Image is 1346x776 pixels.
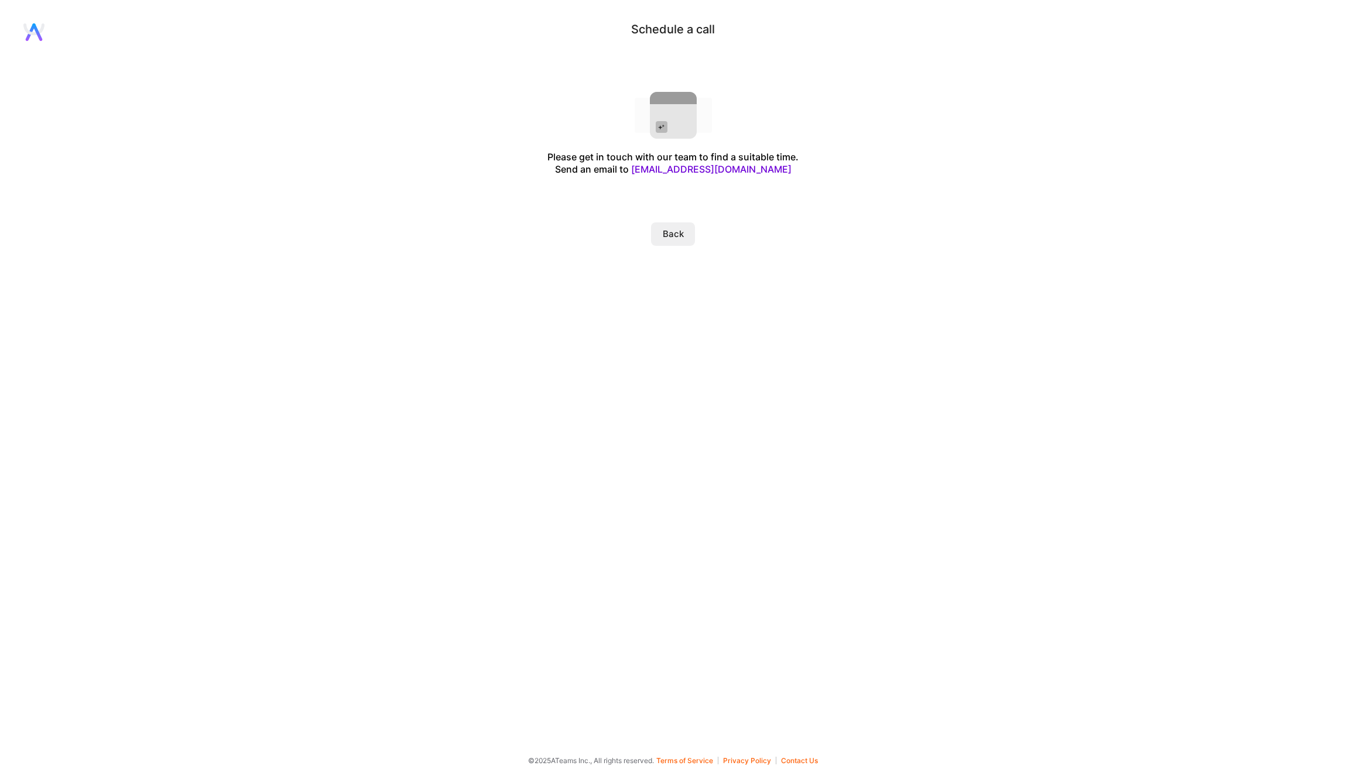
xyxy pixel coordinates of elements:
[651,222,695,246] button: Back
[781,757,818,764] button: Contact Us
[547,151,799,176] div: Please get in touch with our team to find a suitable time. Send an email to
[631,163,792,175] a: [EMAIL_ADDRESS][DOMAIN_NAME]
[631,23,715,36] div: Schedule a call
[528,754,654,767] span: © 2025 ATeams Inc., All rights reserved.
[656,757,718,764] button: Terms of Service
[723,757,776,764] button: Privacy Policy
